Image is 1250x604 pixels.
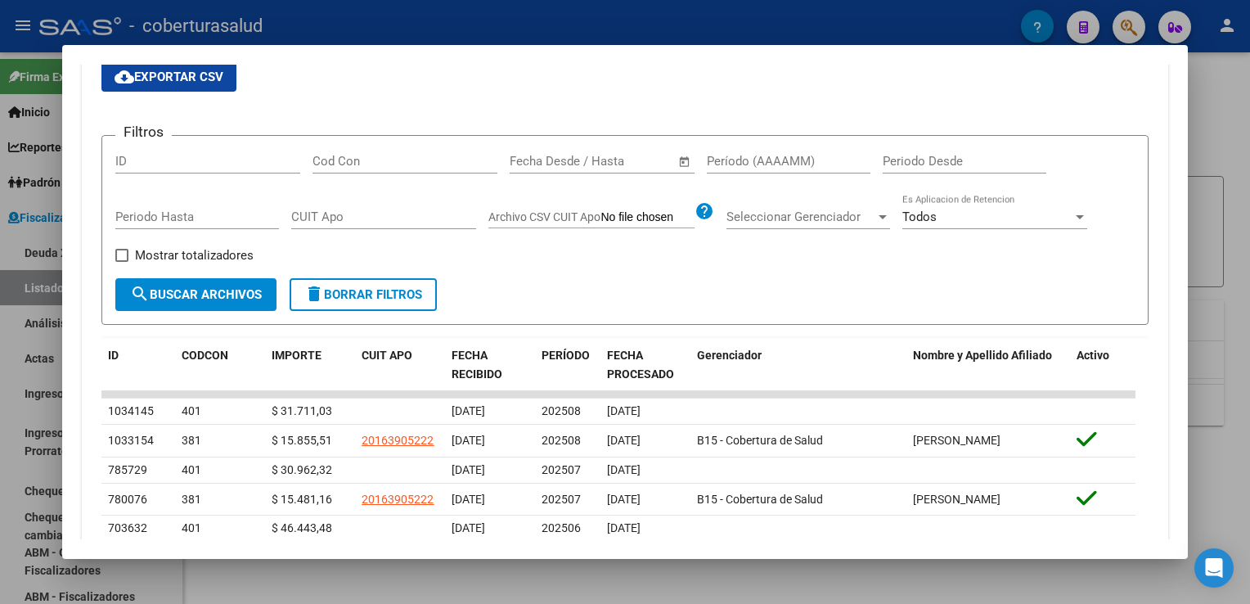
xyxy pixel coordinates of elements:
datatable-header-cell: FECHA RECIBIDO [445,338,535,392]
button: Borrar Filtros [290,278,437,311]
datatable-header-cell: IMPORTE [265,338,355,392]
input: Fecha inicio [510,154,576,169]
span: IMPORTE [272,349,321,362]
span: [DATE] [607,493,641,506]
datatable-header-cell: PERÍODO [535,338,600,392]
span: 202507 [542,493,581,506]
span: 780076 [108,493,147,506]
span: [DATE] [452,434,485,447]
datatable-header-cell: CUIT APO [355,338,445,392]
div: Open Intercom Messenger [1194,548,1234,588]
span: [DATE] [607,434,641,447]
span: CODCON [182,349,228,362]
mat-icon: cloud_download [115,67,134,87]
span: [DATE] [452,493,485,506]
span: B15 - Cobertura de Salud [697,493,823,506]
span: $ 30.962,32 [272,463,332,476]
span: [DATE] [607,404,641,417]
span: [PERSON_NAME] [913,493,1000,506]
span: $ 46.443,48 [272,521,332,534]
span: 381 [182,493,201,506]
mat-icon: search [130,284,150,304]
datatable-header-cell: CODCON [175,338,232,392]
mat-icon: help [695,201,714,221]
span: CUIT APO [362,349,412,362]
span: Borrar Filtros [304,287,422,302]
h3: Filtros [115,123,172,141]
button: Exportar CSV [101,62,236,92]
datatable-header-cell: Nombre y Apellido Afiliado [906,338,1070,392]
span: 202507 [542,463,581,476]
span: Todos [902,210,937,224]
span: 785729 [108,463,147,476]
button: Open calendar [675,152,694,171]
span: Buscar Archivos [130,287,262,302]
span: 202508 [542,404,581,417]
span: ID [108,349,119,362]
datatable-header-cell: Gerenciador [690,338,906,392]
span: FECHA PROCESADO [607,349,674,381]
span: [DATE] [607,521,641,534]
datatable-header-cell: Activo [1070,338,1135,392]
span: Activo [1077,349,1109,362]
span: 1033154 [108,434,154,447]
span: 202508 [542,434,581,447]
span: [DATE] [452,404,485,417]
span: [PERSON_NAME] [913,434,1000,447]
span: 401 [182,404,201,417]
span: 401 [182,463,201,476]
span: PERÍODO [542,349,590,362]
input: Archivo CSV CUIT Apo [600,210,695,225]
span: Seleccionar Gerenciador [726,210,875,224]
span: 202506 [542,521,581,534]
span: 20163905222 [362,434,434,447]
span: 1034145 [108,404,154,417]
span: 703632 [108,521,147,534]
span: [DATE] [452,463,485,476]
span: 401 [182,521,201,534]
span: FECHA RECIBIDO [452,349,502,381]
span: [DATE] [452,521,485,534]
span: 20163905222 [362,493,434,506]
span: Nombre y Apellido Afiliado [913,349,1052,362]
span: Mostrar totalizadores [135,246,254,265]
span: Gerenciador [697,349,762,362]
button: Buscar Archivos [115,278,277,311]
span: $ 31.711,03 [272,404,332,417]
mat-icon: delete [304,284,324,304]
span: $ 15.855,51 [272,434,332,447]
span: Exportar CSV [115,70,223,84]
span: B15 - Cobertura de Salud [697,434,823,447]
span: [DATE] [607,463,641,476]
datatable-header-cell: FECHA PROCESADO [600,338,690,392]
datatable-header-cell: ID [101,338,175,392]
span: 381 [182,434,201,447]
input: Fecha fin [591,154,670,169]
span: Archivo CSV CUIT Apo [488,210,600,223]
span: $ 15.481,16 [272,493,332,506]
